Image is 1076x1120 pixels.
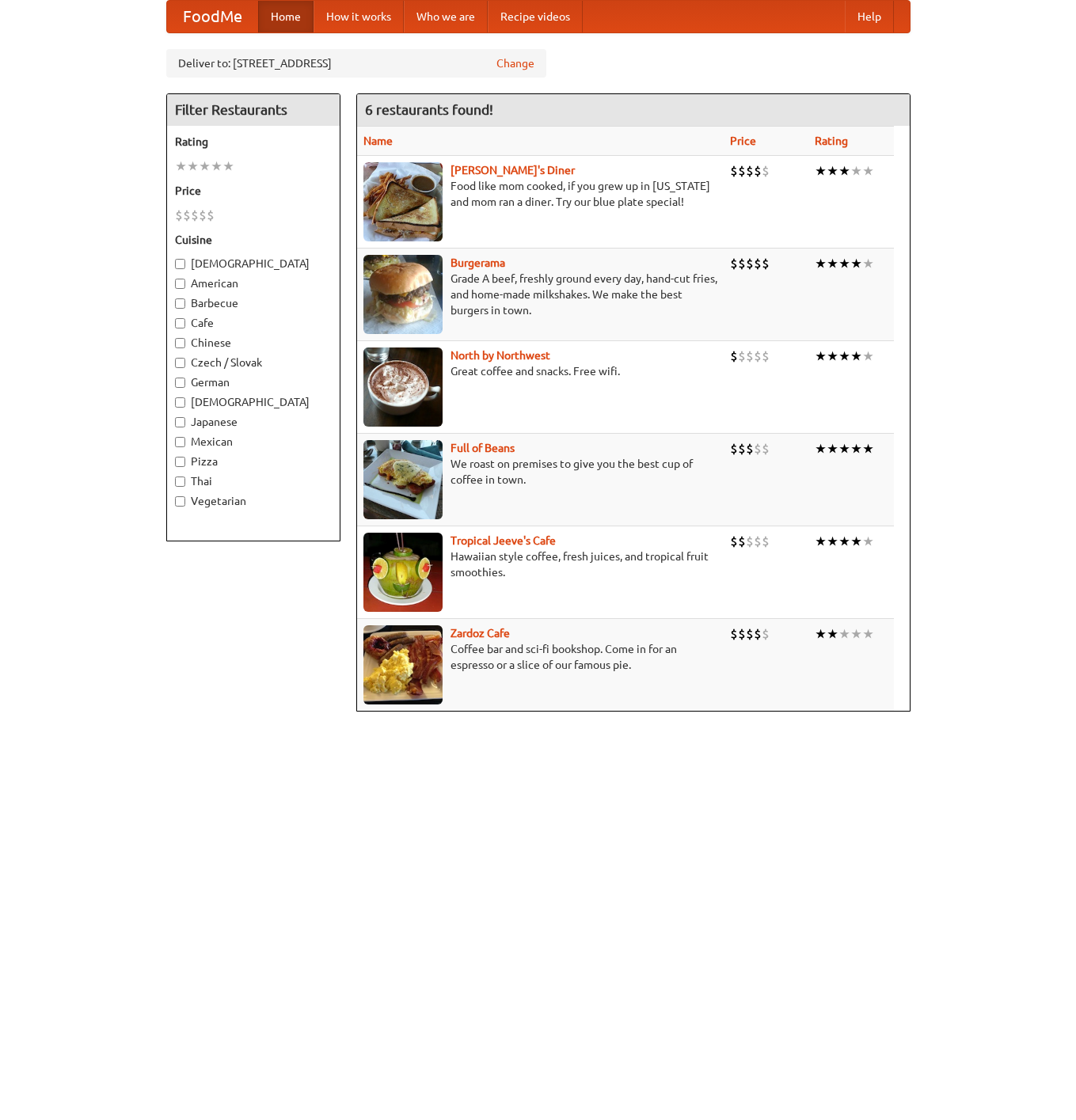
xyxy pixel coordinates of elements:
[730,440,738,457] li: $
[258,1,314,32] a: Home
[850,533,862,550] li: ★
[363,271,717,318] p: Grade A beef, freshly ground every day, hand-cut fries, and home-made milkshakes. We make the bes...
[175,493,332,509] label: Vegetarian
[815,347,827,365] li: ★
[815,625,827,643] li: ★
[827,533,838,550] li: ★
[363,178,717,210] p: Food like mom cooked, if you grew up in [US_STATE] and mom ran a diner. Try our blue plate special!
[222,158,234,175] li: ★
[838,440,850,457] li: ★
[862,162,874,180] li: ★
[363,549,717,580] p: Hawaiian style coffee, fresh juices, and tropical fruit smoothies.
[815,162,827,180] li: ★
[738,533,746,550] li: $
[175,338,185,348] input: Chinese
[850,255,862,272] li: ★
[175,134,332,150] h5: Rating
[730,625,738,643] li: $
[746,533,754,550] li: $
[451,256,505,269] a: Burgerama
[175,295,332,311] label: Barbecue
[738,440,746,457] li: $
[175,394,332,410] label: [DEMOGRAPHIC_DATA]
[827,625,838,643] li: ★
[754,625,762,643] li: $
[815,135,848,147] a: Rating
[183,207,191,224] li: $
[838,347,850,365] li: ★
[314,1,404,32] a: How it works
[175,335,332,351] label: Chinese
[838,533,850,550] li: ★
[746,162,754,180] li: $
[363,135,393,147] a: Name
[175,378,185,388] input: German
[850,440,862,457] li: ★
[850,625,862,643] li: ★
[746,255,754,272] li: $
[862,533,874,550] li: ★
[363,533,443,612] img: jeeves.jpg
[862,625,874,643] li: ★
[167,1,258,32] a: FoodMe
[827,162,838,180] li: ★
[827,440,838,457] li: ★
[827,347,838,365] li: ★
[363,440,443,519] img: beans.jpg
[738,347,746,365] li: $
[451,164,575,177] a: [PERSON_NAME]'s Diner
[451,627,510,640] a: Zardoz Cafe
[175,259,185,269] input: [DEMOGRAPHIC_DATA]
[762,347,770,365] li: $
[175,183,332,199] h5: Price
[175,476,185,487] input: Thai
[862,440,874,457] li: ★
[762,440,770,457] li: $
[175,318,185,328] input: Cafe
[762,162,770,180] li: $
[363,363,717,379] p: Great coffee and snacks. Free wifi.
[838,162,850,180] li: ★
[738,255,746,272] li: $
[451,534,556,547] a: Tropical Jeeve's Cafe
[175,473,332,489] label: Thai
[175,358,185,368] input: Czech / Slovak
[175,397,185,408] input: [DEMOGRAPHIC_DATA]
[838,255,850,272] li: ★
[404,1,488,32] a: Who we are
[730,162,738,180] li: $
[175,355,332,370] label: Czech / Slovak
[363,162,443,241] img: sallys.jpg
[363,347,443,427] img: north.jpg
[762,255,770,272] li: $
[187,158,199,175] li: ★
[175,298,185,309] input: Barbecue
[451,349,550,362] a: North by Northwest
[199,207,207,224] li: $
[175,256,332,271] label: [DEMOGRAPHIC_DATA]
[862,255,874,272] li: ★
[175,457,185,467] input: Pizza
[838,625,850,643] li: ★
[451,442,515,454] a: Full of Beans
[175,158,187,175] li: ★
[754,347,762,365] li: $
[175,207,183,224] li: $
[175,414,332,430] label: Japanese
[754,440,762,457] li: $
[746,440,754,457] li: $
[488,1,583,32] a: Recipe videos
[850,347,862,365] li: ★
[746,347,754,365] li: $
[363,641,717,673] p: Coffee bar and sci-fi bookshop. Come in for an espresso or a slice of our famous pie.
[175,434,332,450] label: Mexican
[738,625,746,643] li: $
[175,454,332,469] label: Pizza
[175,279,185,289] input: American
[175,437,185,447] input: Mexican
[363,456,717,488] p: We roast on premises to give you the best cup of coffee in town.
[815,533,827,550] li: ★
